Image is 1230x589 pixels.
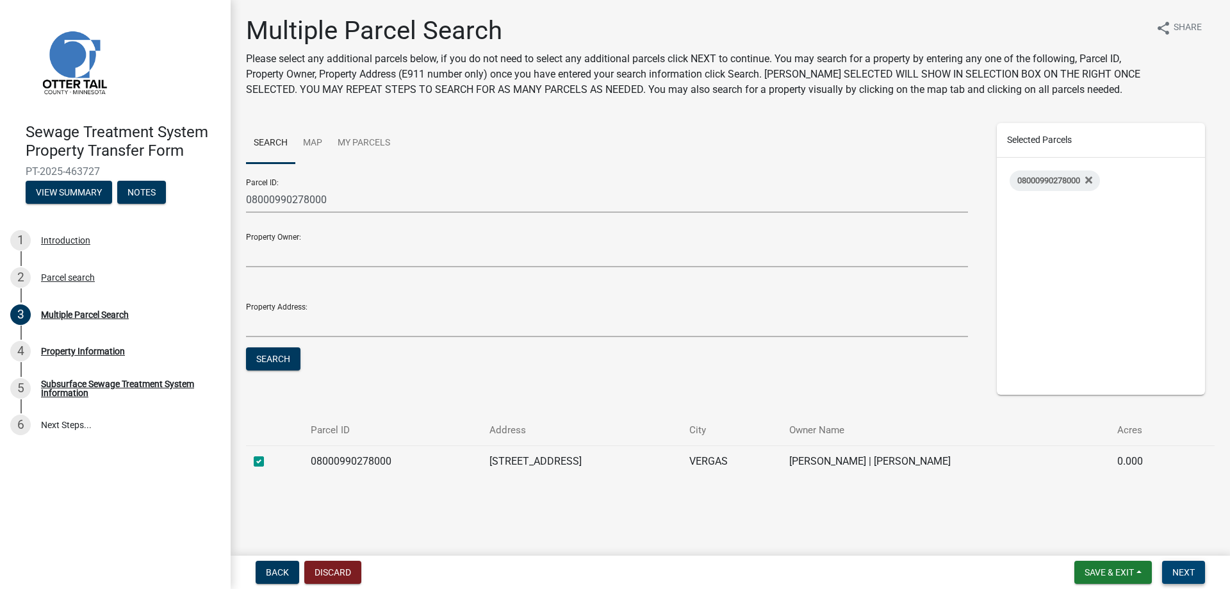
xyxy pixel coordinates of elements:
img: Otter Tail County, Minnesota [26,13,122,110]
wm-modal-confirm: Notes [117,188,166,198]
div: 3 [10,304,31,325]
a: Map [295,123,330,164]
td: [STREET_ADDRESS] [482,445,682,477]
div: Subsurface Sewage Treatment System Information [41,379,210,397]
div: Multiple Parcel Search [41,310,129,319]
div: 1 [10,230,31,251]
span: PT-2025-463727 [26,165,205,178]
button: View Summary [26,181,112,204]
span: Share [1174,21,1202,36]
button: Discard [304,561,361,584]
a: My Parcels [330,123,398,164]
button: Next [1162,561,1205,584]
th: Address [482,415,682,445]
th: City [682,415,782,445]
button: Back [256,561,299,584]
div: 6 [10,415,31,435]
th: Owner Name [782,415,1110,445]
button: Notes [117,181,166,204]
wm-modal-confirm: Summary [26,188,112,198]
h4: Sewage Treatment System Property Transfer Form [26,123,220,160]
div: Property Information [41,347,125,356]
th: Parcel ID [303,415,482,445]
div: Parcel search [41,273,95,282]
td: VERGAS [682,445,782,477]
button: Search [246,347,300,370]
td: 0.000 [1110,445,1186,477]
button: shareShare [1145,15,1212,40]
button: Save & Exit [1074,561,1152,584]
span: Back [266,567,289,577]
div: 2 [10,267,31,288]
th: Acres [1110,415,1186,445]
p: Please select any additional parcels below, if you do not need to select any additional parcels c... [246,51,1145,97]
div: 4 [10,341,31,361]
div: Selected Parcels [997,123,1206,158]
a: Search [246,123,295,164]
div: 5 [10,378,31,399]
i: share [1156,21,1171,36]
td: [PERSON_NAME] | [PERSON_NAME] [782,445,1110,477]
h1: Multiple Parcel Search [246,15,1145,46]
div: Introduction [41,236,90,245]
span: 08000990278000 [1017,176,1080,185]
span: Next [1172,567,1195,577]
span: Save & Exit [1085,567,1134,577]
td: 08000990278000 [303,445,482,477]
